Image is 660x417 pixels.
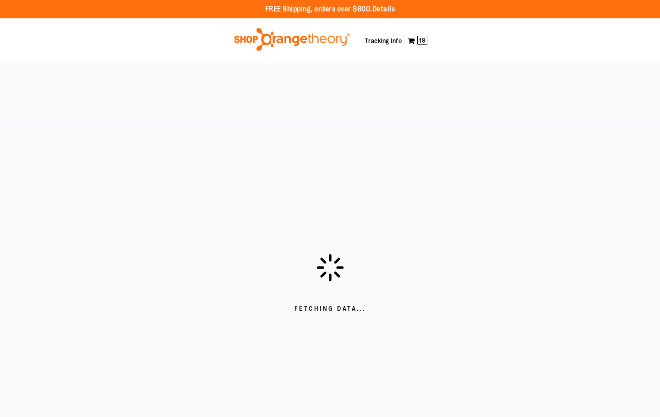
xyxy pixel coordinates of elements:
span: Fetching Data... [295,304,366,313]
a: Details [372,5,395,13]
span: 19 [417,36,427,45]
img: Shop Orangetheory [233,28,351,51]
p: FREE Shipping, orders over $600. [265,4,395,15]
a: Tracking Info [365,37,402,44]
